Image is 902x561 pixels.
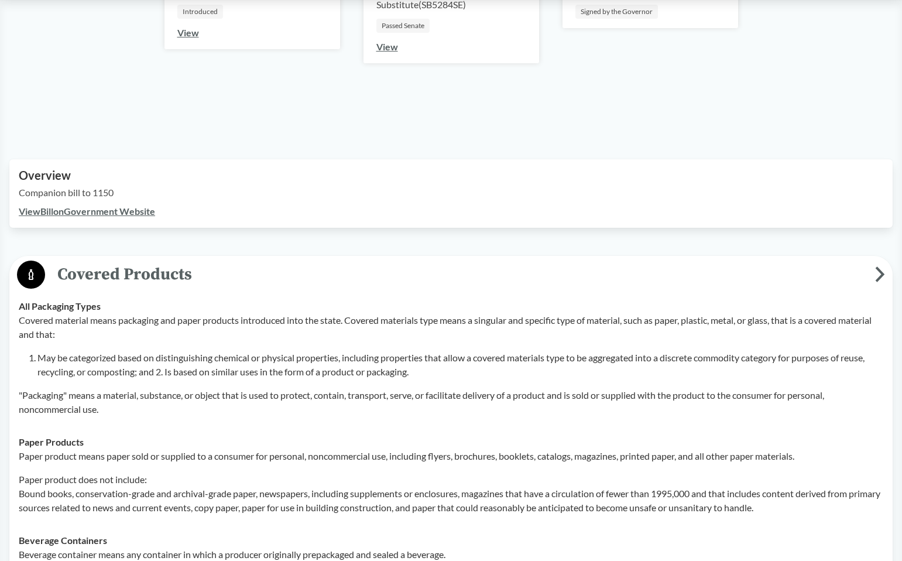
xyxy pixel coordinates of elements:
a: ViewBillonGovernment Website [19,206,155,217]
div: Signed by the Governor [575,5,658,19]
a: View [177,27,199,38]
p: Paper product does not include: Bound books, conservation-grade and archival-grade paper, newspap... [19,473,883,515]
span: Covered Products [45,261,875,288]
button: Covered Products [13,260,889,290]
a: View [376,41,398,52]
p: Companion bill to 1150 [19,186,883,200]
p: Paper product means paper sold or supplied to a consumer for personal, noncommercial use, includi... [19,449,883,463]
strong: Paper Products [19,436,84,447]
p: "Packaging" means a material, substance, or object that is used to protect, contain, transport, s... [19,388,883,416]
div: Introduced [177,5,223,19]
h2: Overview [19,169,883,182]
strong: Beverage Containers [19,535,107,546]
p: Covered material means packaging and paper products introduced into the state. Covered materials ... [19,313,883,341]
strong: All Packaging Types [19,300,101,312]
div: Passed Senate [376,19,430,33]
li: May be categorized based on distinguishing chemical or physical properties, including properties ... [37,351,883,379]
